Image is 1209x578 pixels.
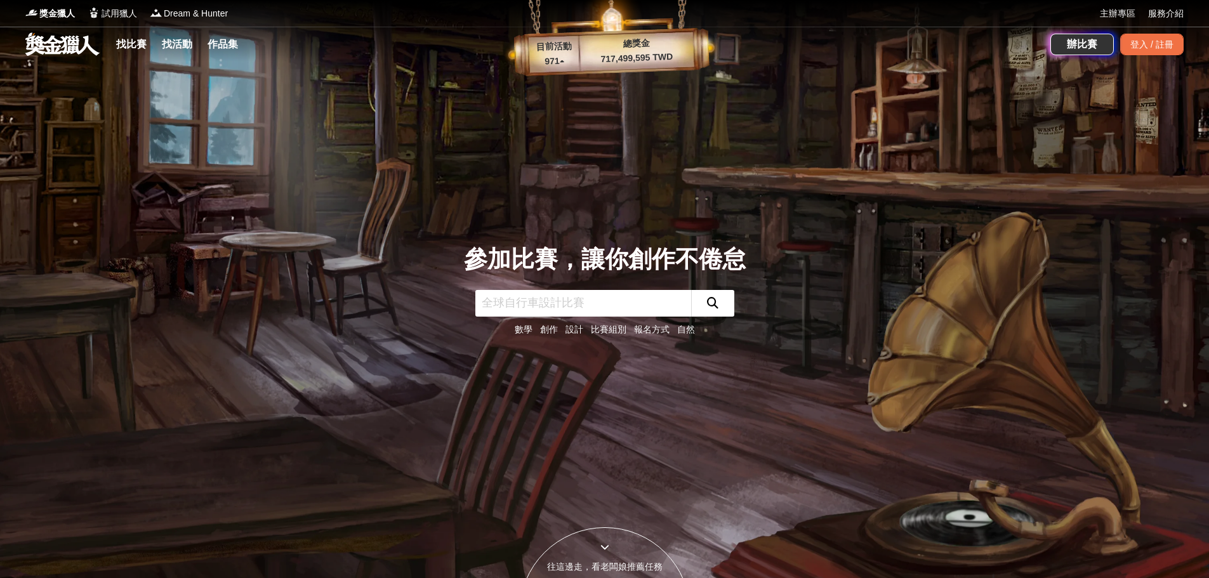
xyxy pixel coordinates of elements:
[1120,34,1184,55] div: 登入 / 註冊
[464,242,746,277] div: 參加比賽，讓你創作不倦怠
[540,324,558,334] a: 創作
[565,324,583,334] a: 設計
[677,324,695,334] a: 自然
[88,7,137,20] a: Logo試用獵人
[1050,34,1114,55] a: 辦比賽
[25,6,38,19] img: Logo
[88,6,100,19] img: Logo
[25,7,75,20] a: Logo獎金獵人
[579,35,694,52] p: 總獎金
[102,7,137,20] span: 試用獵人
[1100,7,1135,20] a: 主辦專區
[528,39,579,55] p: 目前活動
[634,324,670,334] a: 報名方式
[150,6,162,19] img: Logo
[150,7,228,20] a: LogoDream & Hunter
[164,7,228,20] span: Dream & Hunter
[579,49,694,67] p: 717,499,595 TWD
[529,54,580,69] p: 971 ▴
[520,560,690,574] div: 往這邊走，看老闆娘推薦任務
[157,36,197,53] a: 找活動
[475,290,691,317] input: 全球自行車設計比賽
[111,36,152,53] a: 找比賽
[515,324,532,334] a: 數學
[591,324,626,334] a: 比賽組別
[202,36,243,53] a: 作品集
[39,7,75,20] span: 獎金獵人
[1148,7,1184,20] a: 服務介紹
